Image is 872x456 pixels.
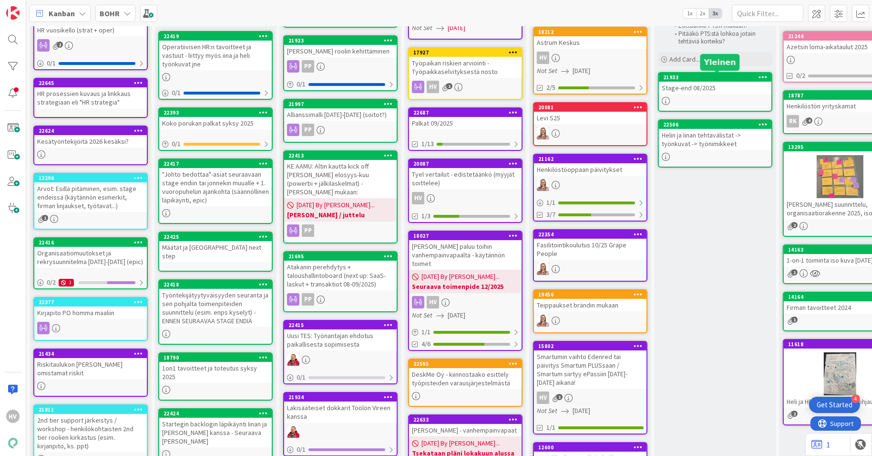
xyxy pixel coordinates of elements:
[284,293,397,306] div: PP
[34,57,147,69] div: 0/1
[573,406,590,416] span: [DATE]
[158,279,273,345] a: 22418Työntekijätyytyväisyyden seuranta ja sen pohjalta toimenpiteiden suunnittelu (esim. enps kys...
[409,159,522,168] div: 20087
[421,327,431,337] span: 1 / 1
[284,36,397,45] div: 21923
[408,47,523,100] a: 17927Työpaikan riskien arviointi - Työpaikkaselvityksestä nostoHV
[448,310,465,320] span: [DATE]
[796,71,805,81] span: 0/2
[534,155,646,163] div: 21162
[34,350,147,358] div: 21434
[659,73,771,82] div: 21933
[658,72,772,112] a: 21933Stage-end 08/2025
[537,392,549,404] div: HV
[556,394,563,400] span: 1
[284,402,397,423] div: Lakisääteiset dokkarit Töölön Vireen kanssa
[297,200,375,210] span: [DATE] By [PERSON_NAME]...
[34,358,147,379] div: Riskitaulukon [PERSON_NAME] omistamat riskit
[409,168,522,189] div: Tyel vertailut - edistetäänkö (myyjät soittelee)
[409,240,522,270] div: [PERSON_NAME] paluu töihin vanhempainvapaalta - käytännön toimet
[159,353,272,362] div: 18790
[806,117,812,124] span: 4
[408,359,523,407] a: 22595DeskMe Oy - kiinnostaako esittely työpisteiden varausjärjestelmästä
[409,360,522,368] div: 22595
[158,232,273,272] a: 22425Määtät ja [GEOGRAPHIC_DATA] next step
[421,211,431,221] span: 1/3
[659,73,771,94] div: 21933Stage-end 08/2025
[297,445,306,455] span: 0 / 1
[283,320,398,384] a: 22415Uusi TES: Työnantajan ehdotus paikallisesta sopimisestaJS0/1
[427,81,439,93] div: HV
[534,342,646,389] div: 15802Smartumin vaihto Edenred tai päivitys Smartum PLUSsaan / Smartum siirtyy ePassiin [DATE]-[DA...
[33,297,148,341] a: 22377Kirjapito PO homma maaliin
[284,353,397,366] div: JS
[534,314,646,327] div: IH
[33,173,148,230] a: 13296Arvot: Esillä pitäminen, esim. stage endeissä (käytännön esimerkit, firman linjaukset, työta...
[284,252,397,290] div: 21695Atakanin perehdytys + taloushallintoboard (next up: SaaS-laskut + transaktiot 08-09/2025)
[288,253,397,260] div: 21695
[33,78,148,118] a: 22645HR prosessien kuvaus ja linkkaus strategiaan eli "HR strategia"
[409,48,522,78] div: 17927Työpaikan riskien arviointi - Työpaikkaselvityksestä nosto
[284,371,397,383] div: 0/1
[409,360,522,389] div: 22595DeskMe Oy - kiinnostaako esittely työpisteiden varausjärjestelmästä
[534,155,646,176] div: 21162Henkilöstöoppaan päivitykset
[696,9,709,18] span: 2x
[413,160,522,167] div: 20087
[33,349,148,397] a: 21434Riskitaulukon [PERSON_NAME] omistamat riskit
[34,174,147,212] div: 13296Arvot: Esillä pitäminen, esim. stage endeissä (käytännön esimerkit, firman linjaukset, työta...
[297,372,306,382] span: 0 / 1
[34,135,147,148] div: Kesätyöntekijöitä 2026 kesäksi?
[817,400,852,410] div: Get Started
[704,58,736,67] h5: Yleinen
[159,353,272,383] div: 187901on1 tavoitteet ja toteutus syksy 2025
[284,36,397,57] div: 21923[PERSON_NAME] roolin kehittäminen
[534,392,646,404] div: HV
[787,115,799,127] div: RK
[534,263,646,275] div: IH
[283,99,398,143] a: 21997Allianssimalli [DATE]-[DATE] (soitot?)PP
[409,117,522,129] div: Palkat 09/2025
[34,87,147,108] div: HR prosessien kuvaus ja linkkaus strategiaan eli "HR strategia"
[533,102,647,146] a: 20081Levi S25IH
[159,409,272,418] div: 22424
[534,299,646,311] div: Teippaukset brändin mukaan
[409,415,522,424] div: 22633
[284,425,397,438] div: JS
[39,406,147,413] div: 21811
[287,353,299,366] img: JS
[34,247,147,268] div: Organisaatiomuutokset ja rekrysuunnitelma [DATE]-[DATE] (epic)
[408,159,523,223] a: 20087Tyel vertailut - edistetäänkö (myyjät soittelee)HV1/3
[448,23,465,33] span: [DATE]
[284,329,397,350] div: Uusi TES: Työnantajan ehdotus paikallisesta sopimisesta
[546,198,555,208] span: 1 / 1
[811,439,830,450] a: 1
[658,119,772,168] a: 22506Helin ja Iinan tehtävälistat -> työnkuvat -> työnimikkeet
[284,224,397,237] div: PP
[413,361,522,367] div: 22595
[409,108,522,129] div: 22687Palkat 09/2025
[284,444,397,456] div: 0/1
[533,341,647,435] a: 15802Smartumin vaihto Edenred tai päivitys Smartum PLUSsaan / Smartum siirtyy ePassiin [DATE]-[DA...
[288,37,397,44] div: 21923
[159,159,272,206] div: 22417"Johto tiedottaa"-asiat seuraavaan stage endiin tai jonnekin muualle + 1. vuoropuhelun ajank...
[34,24,147,36] div: HR vuosikello (strat + oper)
[288,152,397,159] div: 22413
[573,66,590,76] span: [DATE]
[159,159,272,168] div: 22417
[413,49,522,56] div: 17927
[409,232,522,240] div: 18027
[537,66,557,75] i: Not Set
[534,230,646,239] div: 22354
[34,174,147,182] div: 13296
[284,151,397,198] div: 22413KE AAMU: Altin kautta kick off [PERSON_NAME] elosyys-kuu (powerbi + jälkilaskelmat) - [PERSO...
[534,163,646,176] div: Henkilöstöoppaan päivitykset
[534,197,646,209] div: 1/1
[42,215,48,221] span: 1
[164,33,272,40] div: 22419
[534,28,646,49] div: 18212Astrum Keskus
[284,45,397,57] div: [PERSON_NAME] roolin kehittäminen
[446,83,452,89] span: 1
[534,52,646,64] div: HV
[34,298,147,307] div: 22377
[659,120,771,150] div: 22506Helin ja Iinan tehtävälistat -> työnkuvat -> työnimikkeet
